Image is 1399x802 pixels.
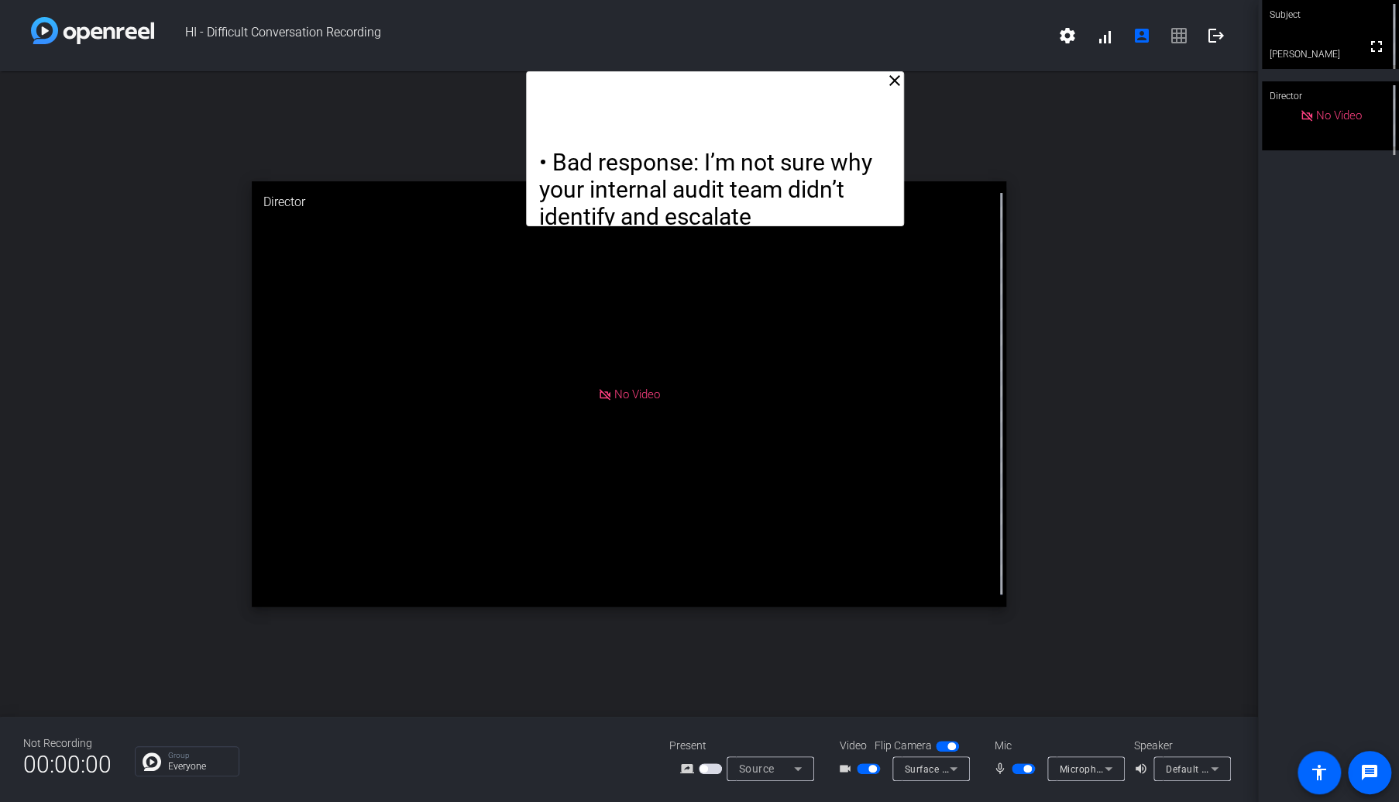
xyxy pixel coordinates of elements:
[669,738,824,754] div: Present
[168,752,231,759] p: Group
[739,762,775,775] span: Source
[905,762,1063,775] span: Surface Camera Front (045e:0990)
[614,387,660,401] span: No Video
[1134,759,1153,778] mat-icon: volume_up
[1134,738,1227,754] div: Speaker
[31,17,154,44] img: white-gradient.svg
[979,738,1134,754] div: Mic
[1360,763,1379,782] mat-icon: message
[538,149,877,257] span: I’m not sure why your internal audit team didn’t identify and escalate this
[840,738,867,754] span: Video
[1060,762,1300,775] span: Microphone (19- Desk Pro Web Camera) (05a6:0b04)
[168,762,231,771] p: Everyone
[1310,763,1329,782] mat-icon: accessibility
[252,181,1006,223] div: Director
[993,759,1012,778] mat-icon: mic_none
[1207,26,1225,45] mat-icon: logout
[680,759,699,778] mat-icon: screen_share_outline
[1058,26,1077,45] mat-icon: settings
[875,738,932,754] span: Flip Camera
[1086,17,1123,54] button: signal_cellular_alt
[143,752,161,771] img: Chat Icon
[23,735,112,752] div: Not Recording
[1262,81,1399,111] div: Director
[885,71,904,90] mat-icon: close
[838,759,857,778] mat-icon: videocam_outline
[154,17,1049,54] span: HI - Difficult Conversation Recording
[552,149,698,176] span: Bad response:
[538,149,546,176] span: •
[1133,26,1151,45] mat-icon: account_box
[23,745,112,783] span: 00:00:00
[1367,37,1386,56] mat-icon: fullscreen
[1316,108,1362,122] span: No Video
